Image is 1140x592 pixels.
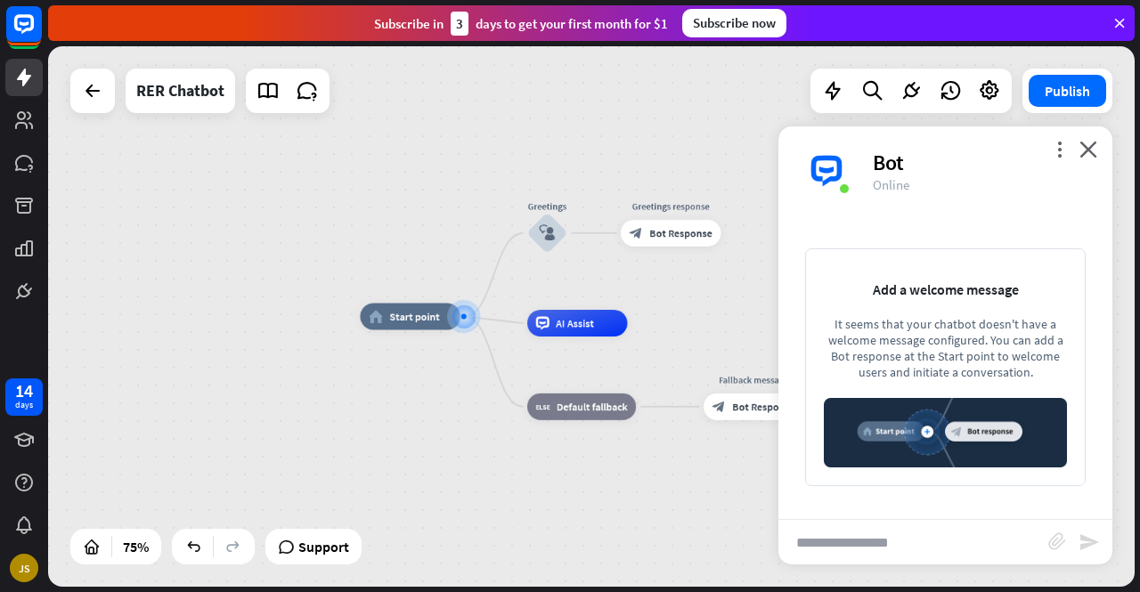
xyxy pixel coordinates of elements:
div: 75% [118,532,154,561]
span: Bot Response [732,400,795,413]
div: It seems that your chatbot doesn't have a welcome message configured. You can add a Bot response ... [824,316,1067,380]
div: Subscribe in days to get your first month for $1 [374,12,668,36]
div: Online [873,176,1091,193]
i: more_vert [1051,141,1068,158]
div: 3 [451,12,468,36]
button: Publish [1029,75,1106,107]
div: days [15,399,33,411]
span: Bot Response [649,226,712,239]
div: 14 [15,383,33,399]
div: JS [10,554,38,582]
span: AI Assist [556,317,594,330]
span: Start point [389,310,439,323]
i: home_2 [369,310,383,323]
i: close [1079,141,1097,158]
div: Subscribe now [682,9,786,37]
span: Default fallback [557,400,628,413]
div: Bot [873,149,1091,176]
i: block_bot_response [630,226,643,239]
div: Greetings [507,199,587,213]
div: Add a welcome message [824,280,1067,298]
i: block_attachment [1048,532,1066,550]
i: block_user_input [539,225,555,241]
a: 14 days [5,378,43,416]
div: RER Chatbot [136,69,224,113]
i: block_fallback [536,400,550,413]
span: Support [298,532,349,561]
div: Greetings response [611,199,731,213]
i: block_bot_response [712,400,726,413]
i: send [1079,531,1100,553]
div: Fallback message [694,373,814,386]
